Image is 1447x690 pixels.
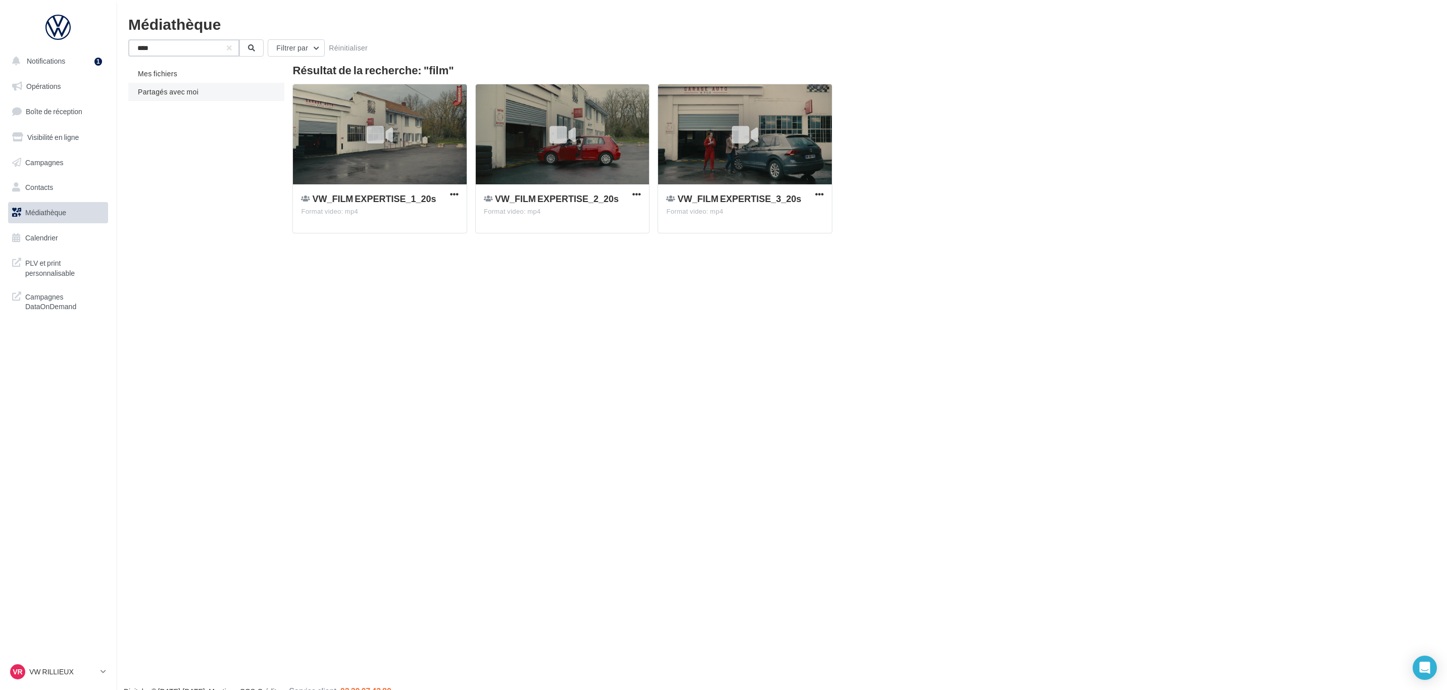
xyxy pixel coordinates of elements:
[128,16,1435,31] div: Médiathèque
[25,158,64,166] span: Campagnes
[6,51,106,72] button: Notifications 1
[13,667,22,677] span: VR
[312,193,436,204] span: VW_FILM EXPERTISE_1_20s
[6,202,110,223] a: Médiathèque
[27,57,65,65] span: Notifications
[26,107,82,116] span: Boîte de réception
[6,127,110,148] a: Visibilité en ligne
[94,58,102,66] div: 1
[6,227,110,249] a: Calendrier
[268,39,325,57] button: Filtrer par
[484,207,641,216] div: Format video: mp4
[25,256,104,278] span: PLV et print personnalisable
[138,87,198,96] span: Partagés avec moi
[138,69,177,78] span: Mes fichiers
[29,667,96,677] p: VW RILLIEUX
[6,152,110,173] a: Campagnes
[6,286,110,316] a: Campagnes DataOnDemand
[6,252,110,282] a: PLV et print personnalisable
[301,207,459,216] div: Format video: mp4
[6,177,110,198] a: Contacts
[1413,656,1437,680] div: Open Intercom Messenger
[27,133,79,141] span: Visibilité en ligne
[26,82,61,90] span: Opérations
[25,208,66,217] span: Médiathèque
[495,193,619,204] span: VW_FILM EXPERTISE_2_20s
[25,233,58,242] span: Calendrier
[677,193,801,204] span: VW_FILM EXPERTISE_3_20s
[25,183,53,191] span: Contacts
[8,662,108,681] a: VR VW RILLIEUX
[292,65,1380,76] div: Résultat de la recherche: "film"
[25,290,104,312] span: Campagnes DataOnDemand
[6,101,110,122] a: Boîte de réception
[325,42,372,54] button: Réinitialiser
[666,207,824,216] div: Format video: mp4
[6,76,110,97] a: Opérations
